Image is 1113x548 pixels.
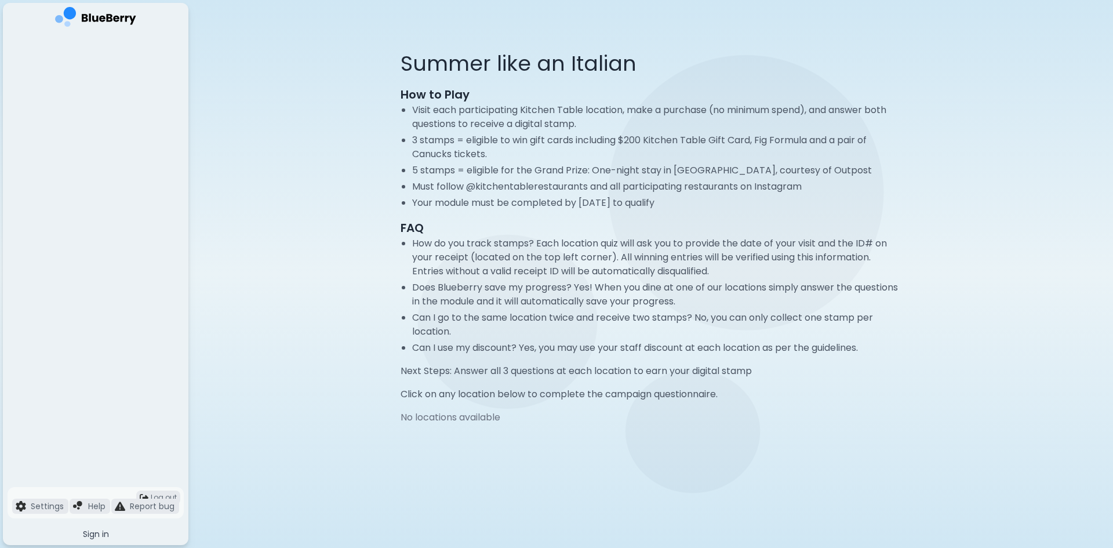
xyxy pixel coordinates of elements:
[401,411,901,424] li: No locations available
[115,501,125,511] img: file icon
[412,237,901,278] li: How do you track stamps? Each location quiz will ask you to provide the date of your visit and th...
[37,82,81,96] p: Shift ends
[130,501,174,511] p: Report bug
[140,493,148,502] img: logout
[412,103,901,131] li: Visit each participating Kitchen Table location, make a purchase (no minimum spend), and answer b...
[17,62,28,74] img: file icon
[73,501,83,511] img: file icon
[17,42,28,53] img: file icon
[412,164,901,177] li: 5 stamps = eligible for the Grand Prize: One-night stay in [GEOGRAPHIC_DATA], courtesy of Outpost
[412,311,901,339] li: Can I go to the same location twice and receive two stamps? No, you can only collect one stamp pe...
[37,62,98,76] p: My resources
[151,493,177,502] span: Log out
[16,501,26,511] img: file icon
[401,387,901,401] p: Click on any location below to complete the campaign questionnaire.
[401,86,901,103] h2: How to Play
[17,82,28,94] img: file icon
[17,103,28,114] img: file icon
[412,196,901,210] li: Your module must be completed by [DATE] to qualify
[37,42,87,56] p: My training
[401,51,901,77] h1: Summer like an Italian
[31,501,64,511] p: Settings
[412,341,901,355] li: Can I use my discount? Yes, you may use your staff discount at each location as per the guidelines.
[88,501,106,511] p: Help
[8,523,184,545] button: Sign in
[55,7,136,31] img: company logo
[412,133,901,161] li: 3 stamps = eligible to win gift cards including $200 Kitchen Table Gift Card, Fig Formula and a p...
[412,180,901,194] li: Must follow @kitchentablerestaurants and all participating restaurants on Instagram
[401,364,901,378] p: Next Steps: Answer all 3 questions at each location to earn your digital stamp
[401,219,901,237] h2: FAQ
[412,281,901,309] li: Does Blueberry save my progress? Yes! When you dine at one of our locations simply answer the que...
[37,103,110,117] p: Brand validation
[83,529,109,539] span: Sign in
